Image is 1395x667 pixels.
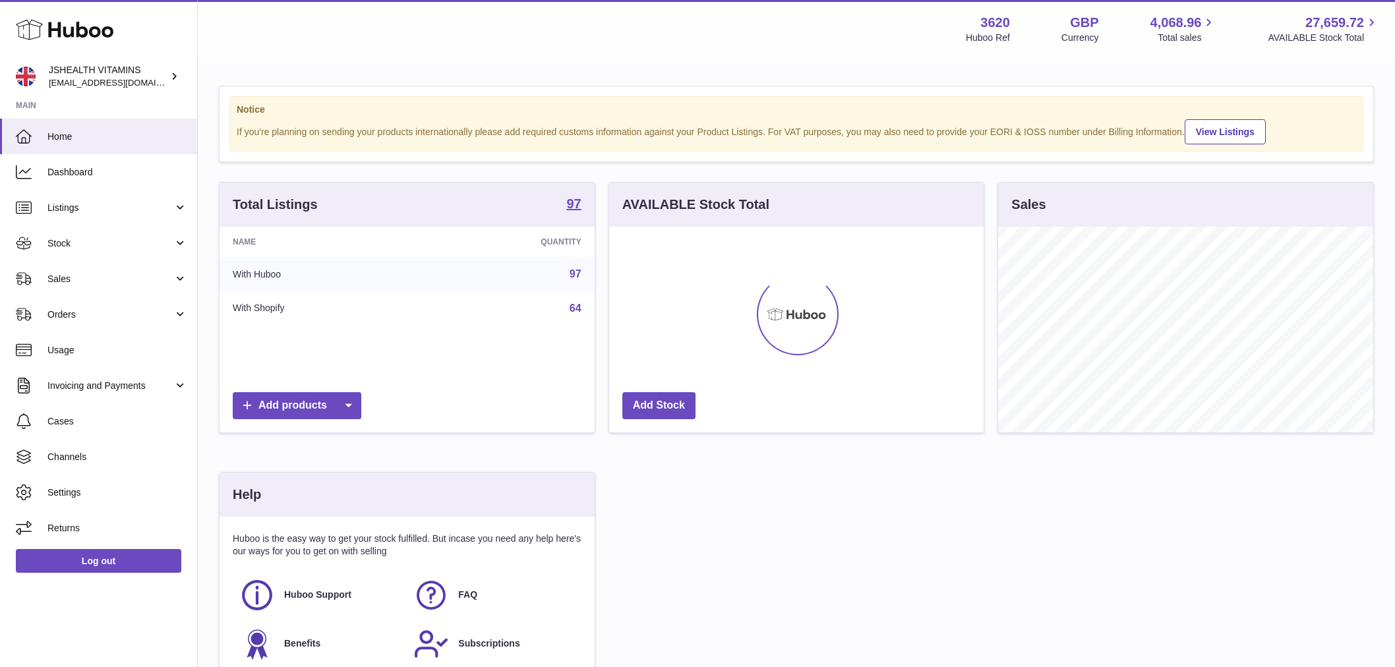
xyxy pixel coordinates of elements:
[47,380,173,392] span: Invoicing and Payments
[1150,14,1217,44] a: 4,068.96 Total sales
[47,486,187,499] span: Settings
[49,77,194,88] span: [EMAIL_ADDRESS][DOMAIN_NAME]
[237,103,1356,116] strong: Notice
[239,626,400,662] a: Benefits
[47,202,173,214] span: Listings
[47,273,173,285] span: Sales
[458,637,519,650] span: Subscriptions
[1305,14,1364,32] span: 27,659.72
[233,533,581,558] p: Huboo is the easy way to get your stock fulfilled. But incase you need any help here's our ways f...
[570,303,581,314] a: 64
[233,196,318,214] h3: Total Listings
[1011,196,1046,214] h3: Sales
[622,392,696,419] a: Add Stock
[233,486,261,504] h3: Help
[413,577,574,613] a: FAQ
[47,166,187,179] span: Dashboard
[47,522,187,535] span: Returns
[233,392,361,419] a: Add products
[1268,32,1379,44] span: AVAILABLE Stock Total
[47,344,187,357] span: Usage
[16,67,36,86] img: internalAdmin-3620@internal.huboo.com
[980,14,1010,32] strong: 3620
[284,637,320,650] span: Benefits
[220,227,422,257] th: Name
[1061,32,1099,44] div: Currency
[1150,14,1202,32] span: 4,068.96
[47,308,173,321] span: Orders
[220,291,422,326] td: With Shopify
[47,451,187,463] span: Channels
[570,268,581,279] a: 97
[16,549,181,573] a: Log out
[239,577,400,613] a: Huboo Support
[1185,119,1266,144] a: View Listings
[47,130,187,143] span: Home
[284,589,351,601] span: Huboo Support
[413,626,574,662] a: Subscriptions
[966,32,1010,44] div: Huboo Ref
[458,589,477,601] span: FAQ
[622,196,769,214] h3: AVAILABLE Stock Total
[47,237,173,250] span: Stock
[566,197,581,210] strong: 97
[49,64,167,89] div: JSHEALTH VITAMINS
[220,257,422,291] td: With Huboo
[237,117,1356,144] div: If you're planning on sending your products internationally please add required customs informati...
[47,415,187,428] span: Cases
[422,227,595,257] th: Quantity
[1158,32,1216,44] span: Total sales
[1070,14,1098,32] strong: GBP
[566,197,581,213] a: 97
[1268,14,1379,44] a: 27,659.72 AVAILABLE Stock Total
